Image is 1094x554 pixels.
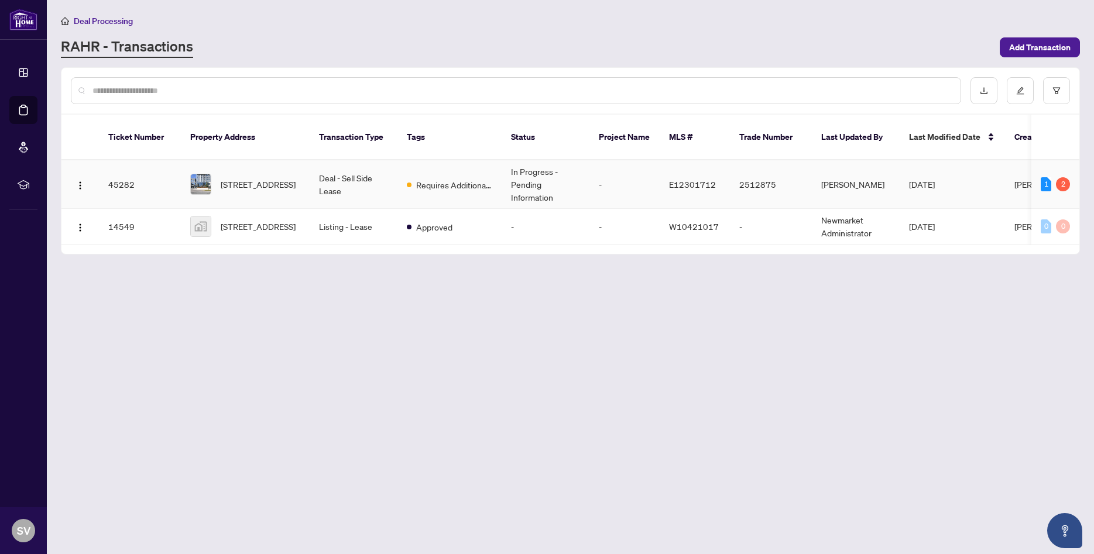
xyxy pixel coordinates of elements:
span: Requires Additional Docs [416,178,492,191]
td: - [502,209,589,245]
span: [DATE] [909,179,935,190]
div: 0 [1041,219,1051,233]
th: Last Updated By [812,115,900,160]
span: E12301712 [669,179,716,190]
span: [PERSON_NAME] [1014,179,1078,190]
span: Approved [416,221,452,233]
span: download [980,87,988,95]
span: W10421017 [669,221,719,232]
img: thumbnail-img [191,216,211,236]
td: - [730,209,812,245]
span: Deal Processing [74,16,133,26]
td: Newmarket Administrator [812,209,900,245]
img: thumbnail-img [191,174,211,194]
button: filter [1043,77,1070,104]
span: filter [1052,87,1061,95]
button: Add Transaction [1000,37,1080,57]
th: Transaction Type [310,115,397,160]
button: download [970,77,997,104]
img: Logo [76,223,85,232]
span: home [61,17,69,25]
span: Last Modified Date [909,130,980,143]
th: Tags [397,115,502,160]
th: Project Name [589,115,660,160]
div: 1 [1041,177,1051,191]
th: Status [502,115,589,160]
span: [STREET_ADDRESS] [221,220,296,233]
span: Add Transaction [1009,38,1071,57]
span: edit [1016,87,1024,95]
button: Logo [71,175,90,194]
td: 2512875 [730,160,812,209]
button: edit [1007,77,1034,104]
span: [PERSON_NAME] [1014,221,1078,232]
td: 45282 [99,160,181,209]
div: 0 [1056,219,1070,233]
span: [STREET_ADDRESS] [221,178,296,191]
td: 14549 [99,209,181,245]
a: RAHR - Transactions [61,37,193,58]
button: Open asap [1047,513,1082,548]
td: In Progress - Pending Information [502,160,589,209]
td: - [589,160,660,209]
th: Last Modified Date [900,115,1005,160]
th: Created By [1005,115,1075,160]
div: 2 [1056,177,1070,191]
button: Logo [71,217,90,236]
td: - [589,209,660,245]
th: Trade Number [730,115,812,160]
span: [DATE] [909,221,935,232]
img: logo [9,9,37,30]
td: [PERSON_NAME] [812,160,900,209]
th: Ticket Number [99,115,181,160]
th: MLS # [660,115,730,160]
th: Property Address [181,115,310,160]
td: Deal - Sell Side Lease [310,160,397,209]
span: SV [17,522,30,539]
img: Logo [76,181,85,190]
td: Listing - Lease [310,209,397,245]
